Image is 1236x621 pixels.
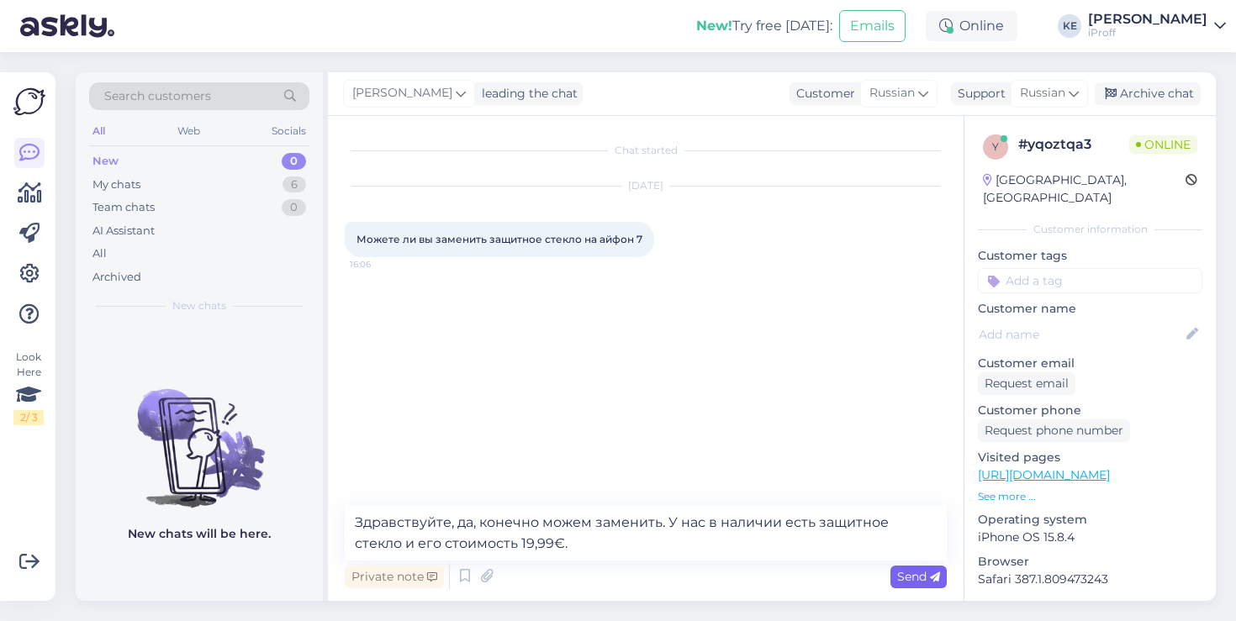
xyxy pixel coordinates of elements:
[283,176,306,193] div: 6
[978,300,1202,318] p: Customer name
[282,199,306,216] div: 0
[13,350,44,425] div: Look Here
[978,222,1202,237] div: Customer information
[128,525,271,543] p: New chats will be here.
[978,402,1202,419] p: Customer phone
[1088,26,1207,39] div: iProff
[696,18,732,34] b: New!
[475,85,578,103] div: leading the chat
[869,84,915,103] span: Russian
[92,223,155,239] div: AI Assistant
[350,258,413,271] span: 16:06
[1095,82,1201,105] div: Archive chat
[978,571,1202,588] p: Safari 387.1.809473243
[978,355,1202,372] p: Customer email
[268,120,309,142] div: Socials
[978,511,1202,529] p: Operating system
[1088,13,1207,26] div: [PERSON_NAME]
[897,569,940,584] span: Send
[345,505,947,560] textarea: Здравствуйте, да, конечно можем заменить. У нас в наличии есть защитное стекло и его стоимость 19...
[92,176,140,193] div: My chats
[89,120,108,142] div: All
[978,467,1110,482] a: [URL][DOMAIN_NAME]
[978,247,1202,265] p: Customer tags
[978,529,1202,546] p: iPhone OS 15.8.4
[1018,134,1129,155] div: # yqoztqa3
[951,85,1006,103] div: Support
[790,85,855,103] div: Customer
[13,410,44,425] div: 2 / 3
[174,120,203,142] div: Web
[992,140,999,153] span: y
[839,10,906,42] button: Emails
[1058,14,1081,38] div: KE
[13,86,45,118] img: Askly Logo
[978,268,1202,293] input: Add a tag
[978,489,1202,504] p: See more ...
[352,84,452,103] span: [PERSON_NAME]
[104,87,211,105] span: Search customers
[978,449,1202,466] p: Visited pages
[282,153,306,170] div: 0
[172,298,226,313] span: New chats
[983,171,1186,207] div: [GEOGRAPHIC_DATA], [GEOGRAPHIC_DATA]
[1088,13,1226,39] a: [PERSON_NAME]iProff
[92,269,141,286] div: Archived
[1129,135,1197,154] span: Online
[1020,84,1065,103] span: Russian
[357,233,642,245] span: Можете ли вы заменить защитное стекло на айфон 7
[978,372,1075,395] div: Request email
[345,178,947,193] div: [DATE]
[92,153,119,170] div: New
[696,16,832,36] div: Try free [DATE]:
[979,325,1183,344] input: Add name
[92,245,107,262] div: All
[76,359,323,510] img: No chats
[978,419,1130,442] div: Request phone number
[345,143,947,158] div: Chat started
[345,566,444,588] div: Private note
[926,11,1017,41] div: Online
[92,199,155,216] div: Team chats
[978,553,1202,571] p: Browser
